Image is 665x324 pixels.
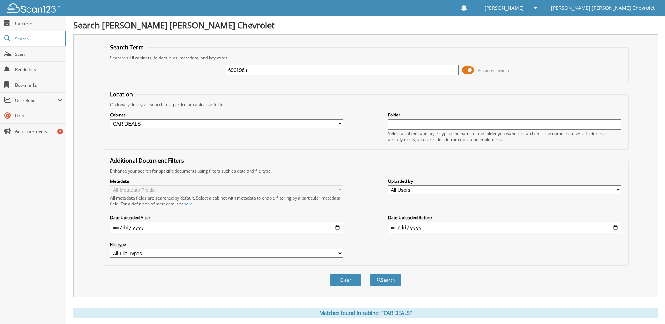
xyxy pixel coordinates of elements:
[15,82,62,88] span: Bookmarks
[110,242,343,248] label: File type
[73,308,658,318] div: Matches found in cabinet "CAR DEALS"
[388,178,621,184] label: Uploaded By
[184,201,193,207] a: here
[388,130,621,142] div: Select a cabinet and begin typing the name of the folder you want to search in. If the name match...
[57,129,63,134] div: 6
[110,222,343,233] input: start
[15,113,62,119] span: Help
[388,215,621,221] label: Date Uploaded Before
[107,168,624,174] div: Enhance your search for specific documents using filters such as date and file type.
[551,6,655,10] span: [PERSON_NAME] [PERSON_NAME] Chevrolet
[388,222,621,233] input: end
[110,178,343,184] label: Metadata
[15,36,61,42] span: Search
[370,274,401,286] button: Search
[388,112,621,118] label: Folder
[478,68,509,73] span: Advanced Search
[15,67,62,73] span: Reminders
[330,274,361,286] button: Clear
[110,215,343,221] label: Date Uploaded After
[15,51,62,57] span: Scan
[15,97,57,103] span: User Reports
[110,195,343,207] div: All metadata fields are searched by default. Select a cabinet with metadata to enable filtering b...
[107,43,147,51] legend: Search Term
[110,112,343,118] label: Cabinet
[107,90,136,98] legend: Location
[7,3,60,13] img: scan123-logo-white.svg
[484,6,524,10] span: [PERSON_NAME]
[107,55,624,61] div: Searches all cabinets, folders, files, metadata, and keywords
[15,128,62,134] span: Announcements
[107,102,624,108] div: Optionally limit your search to a particular cabinet or folder
[73,19,658,31] h1: Search [PERSON_NAME] [PERSON_NAME] Chevrolet
[15,20,62,26] span: Cabinets
[107,157,188,164] legend: Additional Document Filters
